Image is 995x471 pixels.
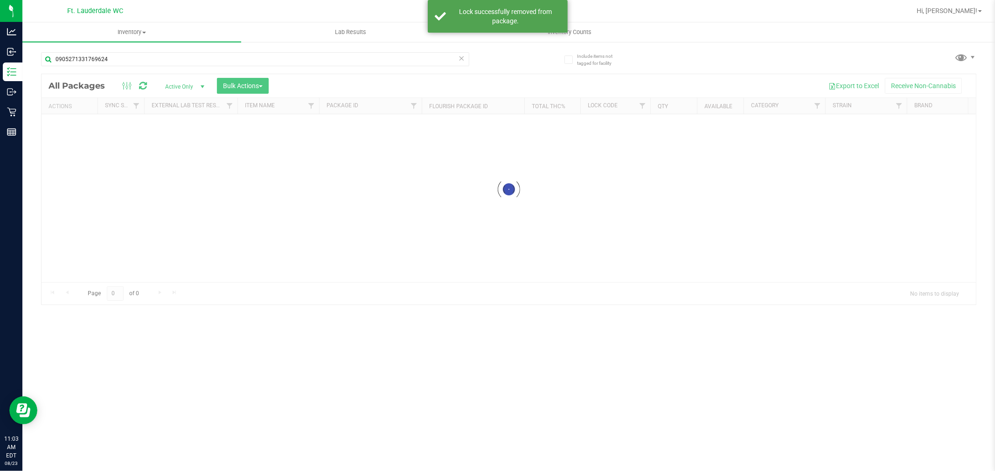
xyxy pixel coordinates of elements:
[7,67,16,76] inline-svg: Inventory
[22,28,241,36] span: Inventory
[9,396,37,424] iframe: Resource center
[41,52,469,66] input: Search Package ID, Item Name, SKU, Lot or Part Number...
[4,435,18,460] p: 11:03 AM EDT
[4,460,18,467] p: 08/23
[577,53,624,67] span: Include items not tagged for facility
[7,27,16,36] inline-svg: Analytics
[7,47,16,56] inline-svg: Inbound
[322,28,379,36] span: Lab Results
[241,22,460,42] a: Lab Results
[7,107,16,117] inline-svg: Retail
[535,28,604,36] span: Inventory Counts
[7,127,16,137] inline-svg: Reports
[459,52,465,64] span: Clear
[460,22,679,42] a: Inventory Counts
[917,7,977,14] span: Hi, [PERSON_NAME]!
[22,22,241,42] a: Inventory
[451,7,561,26] div: Lock successfully removed from package.
[67,7,123,15] span: Ft. Lauderdale WC
[7,87,16,97] inline-svg: Outbound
